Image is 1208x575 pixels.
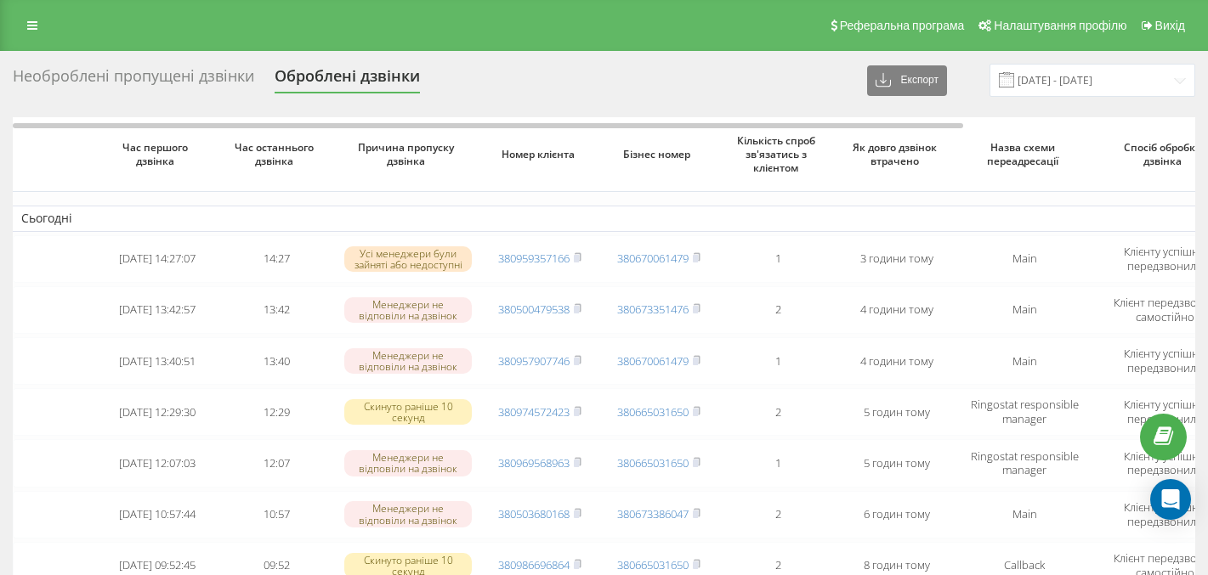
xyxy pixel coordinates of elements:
[217,235,336,283] td: 14:27
[498,557,570,572] a: 380986696864
[617,557,689,572] a: 380665031650
[344,246,472,272] div: Усі менеджери були зайняті або недоступні
[613,148,705,161] span: Бізнес номер
[217,337,336,385] td: 13:40
[498,353,570,369] a: 380957907746
[217,439,336,487] td: 12:07
[837,439,956,487] td: 5 годин тому
[98,337,217,385] td: [DATE] 13:40:51
[230,141,322,167] span: Час останнього дзвінка
[494,148,586,161] span: Номер клієнта
[344,348,472,374] div: Менеджери не відповіли на дзвінок
[98,388,217,436] td: [DATE] 12:29:30
[956,491,1092,538] td: Main
[837,491,956,538] td: 6 годин тому
[867,65,947,96] button: Експорт
[971,141,1078,167] span: Назва схеми переадресації
[617,506,689,521] a: 380673386047
[837,337,956,385] td: 4 години тому
[1155,19,1185,32] span: Вихід
[718,286,837,334] td: 2
[851,141,943,167] span: Як довго дзвінок втрачено
[98,439,217,487] td: [DATE] 12:07:03
[837,388,956,436] td: 5 годин тому
[217,286,336,334] td: 13:42
[617,455,689,471] a: 380665031650
[498,302,570,317] a: 380500479538
[275,67,420,93] div: Оброблені дзвінки
[498,251,570,266] a: 380959357166
[344,450,472,476] div: Менеджери не відповіли на дзвінок
[718,491,837,538] td: 2
[13,67,254,93] div: Необроблені пропущені дзвінки
[111,141,203,167] span: Час першого дзвінка
[344,297,472,323] div: Менеджери не відповіли на дзвінок
[344,501,472,527] div: Менеджери не відповіли на дзвінок
[351,141,466,167] span: Причина пропуску дзвінка
[217,388,336,436] td: 12:29
[344,399,472,425] div: Скинуто раніше 10 секунд
[1150,479,1191,520] div: Open Intercom Messenger
[617,302,689,317] a: 380673351476
[718,439,837,487] td: 1
[718,388,837,436] td: 2
[498,404,570,420] a: 380974572423
[840,19,965,32] span: Реферальна програма
[732,134,824,174] span: Кількість спроб зв'язатись з клієнтом
[718,337,837,385] td: 1
[956,337,1092,385] td: Main
[994,19,1126,32] span: Налаштування профілю
[217,491,336,538] td: 10:57
[956,235,1092,283] td: Main
[956,439,1092,487] td: Ringostat responsible manager
[98,235,217,283] td: [DATE] 14:27:07
[617,353,689,369] a: 380670061479
[98,286,217,334] td: [DATE] 13:42:57
[617,404,689,420] a: 380665031650
[498,455,570,471] a: 380969568963
[837,286,956,334] td: 4 години тому
[956,286,1092,334] td: Main
[956,388,1092,436] td: Ringostat responsible manager
[718,235,837,283] td: 1
[98,491,217,538] td: [DATE] 10:57:44
[837,235,956,283] td: 3 години тому
[617,251,689,266] a: 380670061479
[498,506,570,521] a: 380503680168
